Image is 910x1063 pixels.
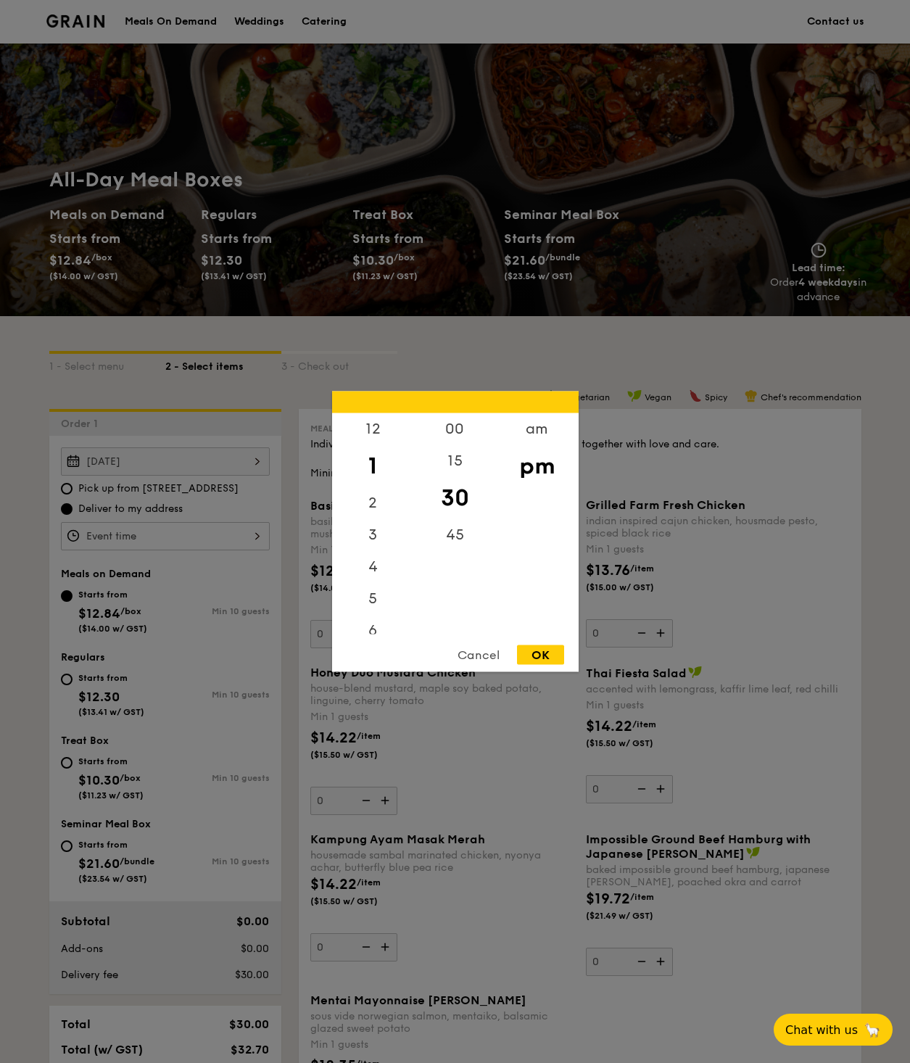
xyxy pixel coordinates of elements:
button: Chat with us🦙 [774,1014,893,1046]
div: Cancel [443,645,514,665]
div: 00 [414,413,496,445]
div: 45 [414,519,496,551]
span: 🦙 [864,1022,881,1038]
div: 2 [332,487,414,519]
div: 5 [332,583,414,615]
div: am [496,413,578,445]
div: 3 [332,519,414,551]
div: 1 [332,445,414,487]
div: pm [496,445,578,487]
div: OK [517,645,564,665]
div: 12 [332,413,414,445]
span: Chat with us [785,1023,858,1037]
div: 4 [332,551,414,583]
div: 15 [414,445,496,477]
div: 30 [414,477,496,519]
div: 6 [332,615,414,647]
